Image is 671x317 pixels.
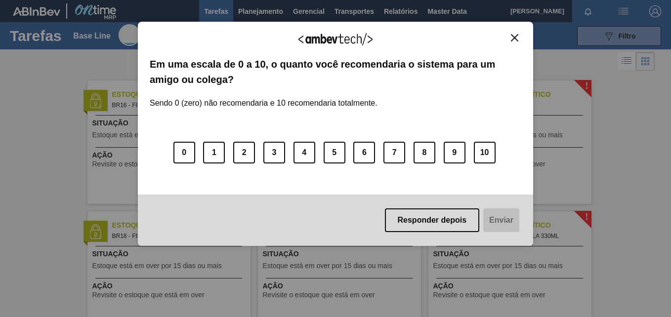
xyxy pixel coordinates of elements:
button: Responder depois [385,208,480,232]
button: 5 [324,142,345,163]
button: 9 [444,142,465,163]
img: Close [511,34,518,41]
img: Logo Ambevtech [298,33,373,45]
button: 3 [263,142,285,163]
button: 4 [294,142,315,163]
button: 10 [474,142,496,163]
label: Em uma escala de 0 a 10, o quanto você recomendaria o sistema para um amigo ou colega? [150,57,521,87]
button: 8 [414,142,435,163]
button: 2 [233,142,255,163]
button: 7 [383,142,405,163]
button: 1 [203,142,225,163]
button: 6 [353,142,375,163]
label: Sendo 0 (zero) não recomendaria e 10 recomendaria totalmente. [150,87,377,108]
button: Close [508,34,521,42]
button: 0 [173,142,195,163]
